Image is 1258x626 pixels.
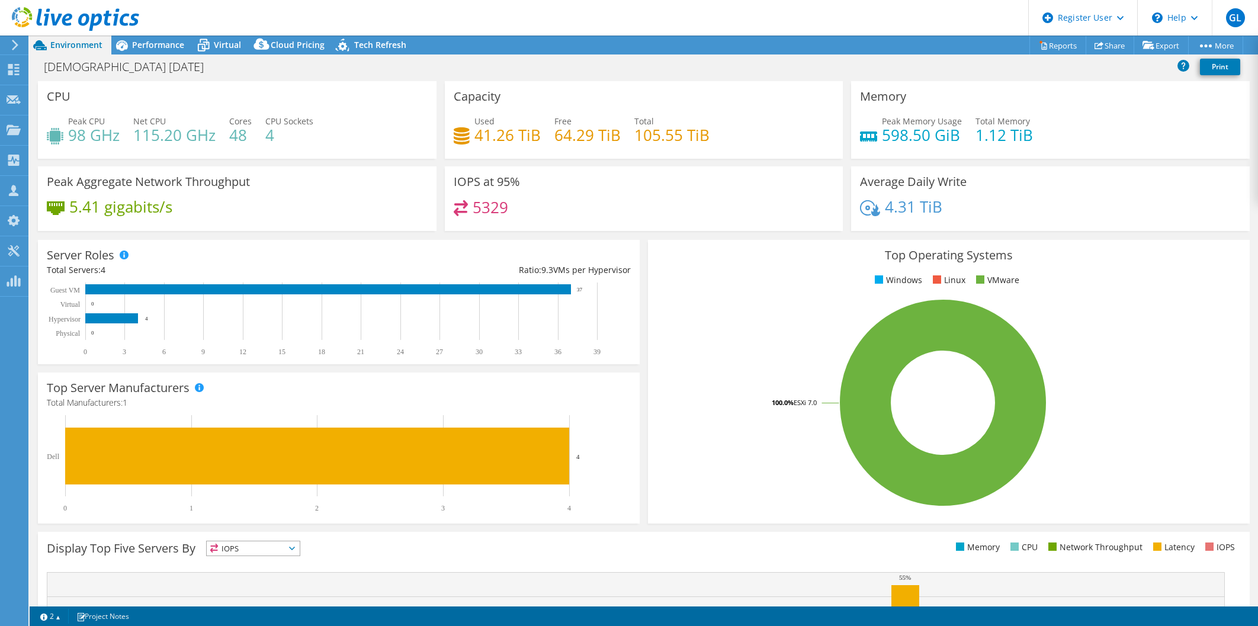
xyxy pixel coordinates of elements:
text: 0 [91,301,94,307]
h4: 598.50 GiB [882,129,962,142]
li: Linux [930,274,965,287]
h4: 4 [265,129,313,142]
span: 1 [123,397,127,408]
span: Total Memory [975,115,1030,127]
h4: 4.31 TiB [885,200,942,213]
a: More [1188,36,1243,54]
span: Environment [50,39,102,50]
text: 9 [201,348,205,356]
text: 30 [476,348,483,356]
text: 0 [63,504,67,512]
text: Virtual [60,300,81,309]
li: Windows [872,274,922,287]
text: 12 [239,348,246,356]
a: Print [1200,59,1240,75]
a: Share [1086,36,1134,54]
text: 37 [577,287,583,293]
h3: Memory [860,90,906,103]
text: 21 [357,348,364,356]
li: CPU [1007,541,1038,554]
text: 4 [576,453,580,460]
li: Memory [953,541,1000,554]
span: Tech Refresh [354,39,406,50]
h4: 105.55 TiB [634,129,710,142]
text: 33 [515,348,522,356]
h4: 98 GHz [68,129,120,142]
h4: 48 [229,129,252,142]
text: Physical [56,329,80,338]
a: Project Notes [68,609,137,624]
li: VMware [973,274,1019,287]
span: Peak Memory Usage [882,115,962,127]
h3: Average Daily Write [860,175,967,188]
h4: Total Manufacturers: [47,396,631,409]
text: 4 [145,316,148,322]
text: Dell [47,452,59,461]
h4: 5.41 gigabits/s [69,200,172,213]
h3: Server Roles [47,249,114,262]
h3: CPU [47,90,70,103]
span: Used [474,115,495,127]
tspan: ESXi 7.0 [794,398,817,407]
svg: \n [1152,12,1163,23]
text: 55% [899,574,911,581]
span: CPU Sockets [265,115,313,127]
text: Hypervisor [49,315,81,323]
h3: Top Operating Systems [657,249,1241,262]
h3: Peak Aggregate Network Throughput [47,175,250,188]
a: Reports [1029,36,1086,54]
span: Virtual [214,39,241,50]
span: Free [554,115,572,127]
li: Latency [1150,541,1195,554]
a: 2 [32,609,69,624]
span: 9.3 [541,264,553,275]
text: 39 [593,348,601,356]
text: 15 [278,348,285,356]
div: Ratio: VMs per Hypervisor [339,264,631,277]
h1: [DEMOGRAPHIC_DATA] [DATE] [38,60,222,73]
span: GL [1226,8,1245,27]
span: Cores [229,115,252,127]
text: 2 [315,504,319,512]
span: Cloud Pricing [271,39,325,50]
text: 24 [397,348,404,356]
h4: 5329 [473,201,508,214]
div: Total Servers: [47,264,339,277]
text: 1 [190,504,193,512]
span: 4 [101,264,105,275]
text: Guest VM [50,286,80,294]
text: 4 [567,504,571,512]
text: 0 [84,348,87,356]
li: Network Throughput [1045,541,1143,554]
span: Total [634,115,654,127]
text: 18 [318,348,325,356]
h4: 41.26 TiB [474,129,541,142]
a: Export [1134,36,1189,54]
h4: 1.12 TiB [975,129,1033,142]
text: 3 [123,348,126,356]
span: Peak CPU [68,115,105,127]
span: Performance [132,39,184,50]
text: 3 [441,504,445,512]
h3: Capacity [454,90,500,103]
h3: Top Server Manufacturers [47,381,190,394]
li: IOPS [1202,541,1235,554]
span: Net CPU [133,115,166,127]
text: 6 [162,348,166,356]
span: IOPS [207,541,300,556]
h4: 115.20 GHz [133,129,216,142]
text: 36 [554,348,561,356]
text: 27 [436,348,443,356]
tspan: 100.0% [772,398,794,407]
h4: 64.29 TiB [554,129,621,142]
text: 0 [91,330,94,336]
h3: IOPS at 95% [454,175,520,188]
